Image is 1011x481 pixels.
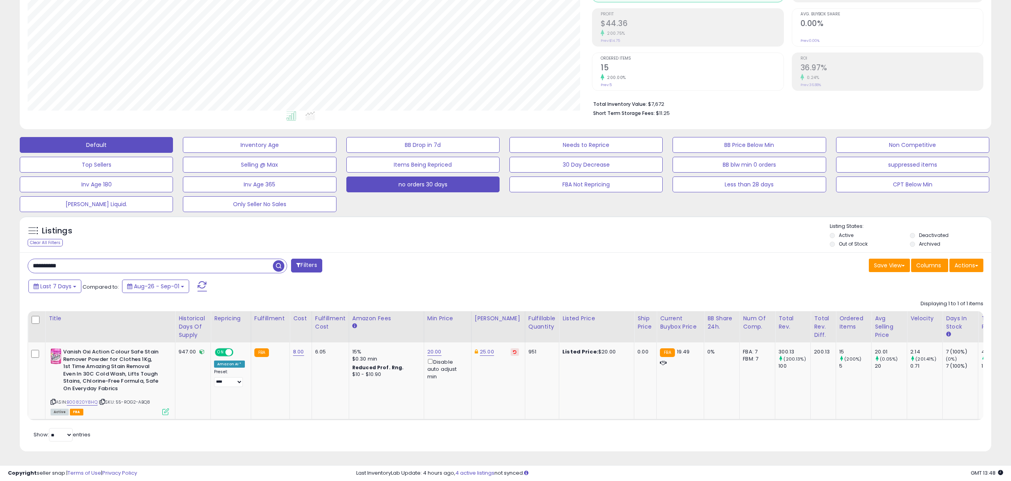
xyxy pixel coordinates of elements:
div: 300.13 [778,348,810,355]
small: Prev: 36.88% [801,83,821,87]
label: Out of Stock [839,240,868,247]
div: Min Price [427,314,468,323]
div: 0% [707,348,733,355]
div: 7 (100%) [946,348,978,355]
span: Avg. Buybox Share [801,12,983,17]
div: 5 [839,363,871,370]
div: $10 - $10.90 [352,371,418,378]
span: FBA [70,409,83,415]
div: Fulfillment [254,314,286,323]
label: Active [839,232,853,239]
a: B00820Y8HQ [67,399,98,406]
small: FBA [660,348,675,357]
button: Aug-26 - Sep-01 [122,280,189,293]
div: Avg Selling Price [875,314,904,339]
div: 2.14 [910,348,942,355]
div: Fulfillable Quantity [528,314,556,331]
div: 947.00 [179,348,205,355]
div: 15% [352,348,418,355]
button: Inv Age 180 [20,177,173,192]
div: Days In Stock [946,314,975,331]
div: Current Buybox Price [660,314,701,331]
small: (200.13%) [784,356,806,362]
span: 19.49 [677,348,690,355]
span: $11.25 [656,109,670,117]
b: Short Term Storage Fees: [593,110,655,116]
div: $0.30 min [352,355,418,363]
strong: Copyright [8,469,37,477]
small: Days In Stock. [946,331,951,338]
button: Save View [869,259,910,272]
button: Inventory Age [183,137,336,153]
span: Aug-26 - Sep-01 [134,282,179,290]
div: Historical Days Of Supply [179,314,207,339]
div: ASIN: [51,348,169,414]
small: Amazon Fees. [352,323,357,330]
small: Prev: 5 [601,83,612,87]
a: 25.00 [480,348,494,356]
small: Prev: 0.00% [801,38,819,43]
img: 51x5jnK2VdL._SL40_.jpg [51,348,61,364]
span: Ordered Items [601,56,783,61]
div: Amazon AI * [214,361,245,368]
button: BB blw min 0 orders [673,157,826,173]
button: BB Drop in 7d [346,137,500,153]
span: Last 7 Days [40,282,71,290]
button: [PERSON_NAME] Liquid. [20,196,173,212]
div: 20.01 [875,348,907,355]
div: Cost [293,314,308,323]
button: Selling @ Max [183,157,336,173]
a: Privacy Policy [102,469,137,477]
span: Show: entries [34,431,90,438]
div: Title [49,314,172,323]
small: (201.41%) [915,356,936,362]
div: [PERSON_NAME] [475,314,522,323]
small: 200.00% [604,75,626,81]
div: 6.05 [315,348,343,355]
button: CPT Below Min [836,177,989,192]
h5: Listings [42,225,72,237]
div: Total Rev. [778,314,807,331]
small: FBA [254,348,269,357]
button: Only Seller No Sales [183,196,336,212]
h2: 0.00% [801,19,983,30]
button: Less than 28 days [673,177,826,192]
small: 200.75% [604,30,625,36]
p: Listing States: [830,223,991,230]
button: Last 7 Days [28,280,81,293]
div: seller snap | | [8,470,137,477]
span: Profit [601,12,783,17]
span: Columns [916,261,941,269]
button: Columns [911,259,948,272]
li: $7,672 [593,99,977,108]
span: ON [216,349,226,356]
button: Top Sellers [20,157,173,173]
a: 8.00 [293,348,304,356]
div: Last InventoryLab Update: 4 hours ago, not synced. [356,470,1003,477]
b: Total Inventory Value: [593,101,647,107]
div: 100 [778,363,810,370]
h2: 36.97% [801,63,983,74]
small: Prev: $14.75 [601,38,620,43]
button: no orders 30 days [346,177,500,192]
button: 30 Day Decrease [509,157,663,173]
div: FBM: 7 [743,355,769,363]
div: FBA: 7 [743,348,769,355]
div: Clear All Filters [28,239,63,246]
label: Deactivated [919,232,949,239]
div: Ordered Items [839,314,868,331]
span: OFF [232,349,245,356]
button: BB Price Below Min [673,137,826,153]
button: Inv Age 365 [183,177,336,192]
a: 4 active listings [455,469,494,477]
button: Actions [949,259,983,272]
div: 200.13 [814,348,830,355]
span: All listings currently available for purchase on Amazon [51,409,69,415]
button: Non Competitive [836,137,989,153]
div: Displaying 1 to 1 of 1 items [921,300,983,308]
button: FBA Not Repricing [509,177,663,192]
div: Velocity [910,314,939,323]
span: | SKU: 55-ROG2-ABQ8 [99,399,150,405]
small: (200%) [844,356,861,362]
h2: 15 [601,63,783,74]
